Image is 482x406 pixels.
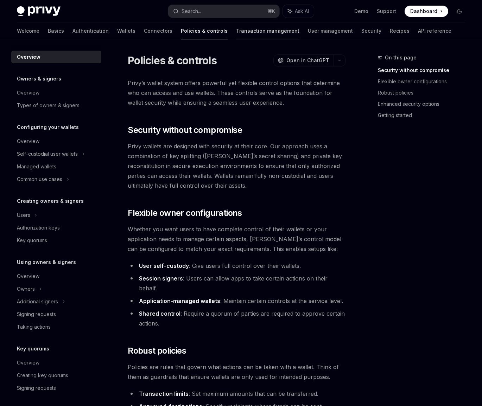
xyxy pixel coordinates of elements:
[410,8,437,15] span: Dashboard
[17,297,58,306] div: Additional signers
[11,382,101,394] a: Signing requests
[72,22,109,39] a: Authentication
[48,22,64,39] a: Basics
[11,86,101,99] a: Overview
[17,310,56,318] div: Signing requests
[11,99,101,112] a: Types of owners & signers
[17,22,39,39] a: Welcome
[17,371,68,380] div: Creating key quorums
[11,308,101,321] a: Signing requests
[17,162,56,171] div: Managed wallets
[378,65,471,76] a: Security without compromise
[378,87,471,98] a: Robust policies
[378,110,471,121] a: Getting started
[17,384,56,392] div: Signing requests
[139,297,220,304] strong: Application-managed wallets
[128,261,345,271] li: : Give users full control over their wallets.
[128,296,345,306] li: : Maintain certain controls at the service level.
[182,7,201,15] div: Search...
[139,390,189,397] strong: Transaction limits
[295,8,309,15] span: Ask AI
[139,310,180,317] strong: Shared control
[144,22,172,39] a: Connectors
[11,234,101,247] a: Key quorums
[128,124,242,136] span: Security without compromise
[128,78,345,108] span: Privy’s wallet system offers powerful yet flexible control options that determine who can access ...
[17,75,61,83] h5: Owners & signers
[11,369,101,382] a: Creating key quorums
[361,22,381,39] a: Security
[128,54,217,67] h1: Policies & controls
[378,76,471,87] a: Flexible owner configurations
[17,6,61,16] img: dark logo
[11,270,101,283] a: Overview
[17,123,79,131] h5: Configuring your wallets
[117,22,135,39] a: Wallets
[17,137,39,146] div: Overview
[17,272,39,281] div: Overview
[377,8,396,15] a: Support
[11,51,101,63] a: Overview
[378,98,471,110] a: Enhanced security options
[17,211,30,219] div: Users
[128,141,345,191] span: Privy wallets are designed with security at their core. Our approach uses a combination of key sp...
[286,57,329,64] span: Open in ChatGPT
[283,5,314,18] button: Ask AI
[128,345,186,356] span: Robust policies
[17,175,62,183] div: Common use cases
[139,275,183,282] strong: Session signers
[17,359,39,367] div: Overview
[17,53,40,61] div: Overview
[418,22,451,39] a: API reference
[308,22,353,39] a: User management
[17,224,60,232] div: Authorization keys
[17,323,51,331] div: Taking actions
[236,22,299,39] a: Transaction management
[128,207,242,219] span: Flexible owner configurations
[128,224,345,254] span: Whether you want users to have complete control of their wallets or your application needs to man...
[11,135,101,148] a: Overview
[11,356,101,369] a: Overview
[168,5,279,18] button: Search...⌘K
[11,221,101,234] a: Authorization keys
[17,89,39,97] div: Overview
[268,8,275,14] span: ⌘ K
[139,262,189,269] strong: User self-custody
[390,22,410,39] a: Recipes
[17,344,49,353] h5: Key quorums
[128,362,345,382] span: Policies are rules that govern what actions can be taken with a wallet. Think of them as guardrai...
[17,197,84,205] h5: Creating owners & signers
[17,150,78,158] div: Self-custodial user wallets
[17,101,80,110] div: Types of owners & signers
[385,53,417,62] span: On this page
[11,160,101,173] a: Managed wallets
[181,22,228,39] a: Policies & controls
[11,321,101,333] a: Taking actions
[128,309,345,328] li: : Require a quorum of parties are required to approve certain actions.
[405,6,448,17] a: Dashboard
[17,285,35,293] div: Owners
[354,8,368,15] a: Demo
[128,273,345,293] li: : Users can allow apps to take certain actions on their behalf.
[273,54,334,66] button: Open in ChatGPT
[17,258,76,266] h5: Using owners & signers
[128,389,345,399] li: : Set maximum amounts that can be transferred.
[454,6,465,17] button: Toggle dark mode
[17,236,47,245] div: Key quorums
